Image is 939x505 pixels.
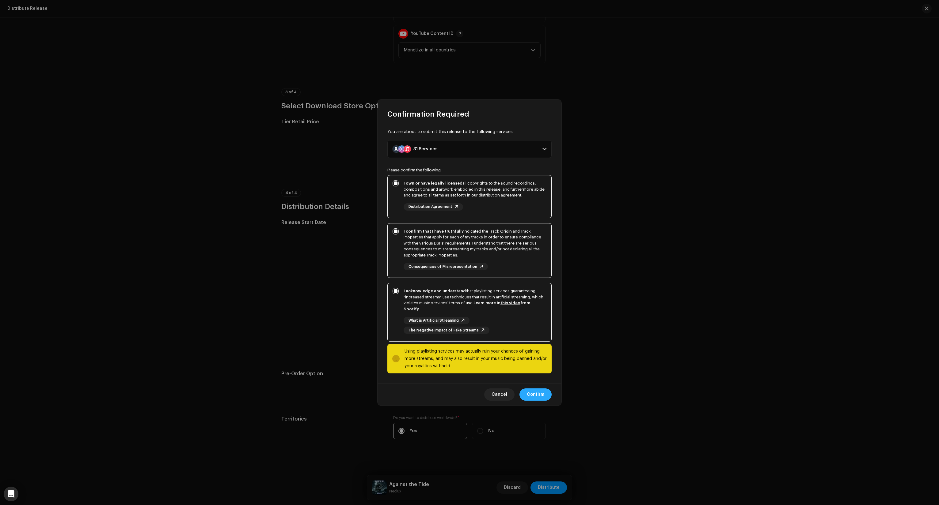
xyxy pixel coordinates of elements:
[404,180,546,198] div: all copyrights to the sound recordings, compositions and artwork embodied in this release, and fu...
[409,205,452,209] span: Distribution Agreement
[409,265,477,269] span: Consequences of Misrepresentation
[404,228,546,258] div: indicated the Track Origin and Track Properties that apply for each of my tracks in order to ensu...
[413,147,438,151] div: 31 Services
[492,388,507,401] span: Cancel
[387,223,552,278] p-togglebutton: I confirm that I have truthfullyindicated the Track Origin and Track Properties that apply for ea...
[404,289,466,293] strong: I acknowledge and understand
[409,319,459,323] span: What is Artificial Streaming
[387,140,552,158] p-accordion-header: 31 Services
[387,283,552,342] p-togglebutton: I acknowledge and understandthat playlisting services guaranteeing "increased streams" use techni...
[387,129,552,135] div: You are about to submit this release to the following services:
[500,301,520,305] a: this video
[405,348,547,370] div: Using playlisting services may actually ruin your chances of gaining more streams, and may also r...
[404,181,462,185] strong: I own or have legally licensed
[404,301,530,311] strong: Learn more in from Spotify.
[409,328,479,332] span: The Negative Impact of Fake Streams
[404,288,546,312] div: that playlisting services guaranteeing "increased streams" use techniques that result in artifici...
[387,168,552,173] div: Please confirm the following:
[404,229,464,233] strong: I confirm that I have truthfully
[387,175,552,218] p-togglebutton: I own or have legally licensedall copyrights to the sound recordings, compositions and artwork em...
[484,388,515,401] button: Cancel
[387,109,469,119] span: Confirmation Required
[519,388,552,401] button: Confirm
[4,487,18,501] div: Open Intercom Messenger
[527,388,544,401] span: Confirm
